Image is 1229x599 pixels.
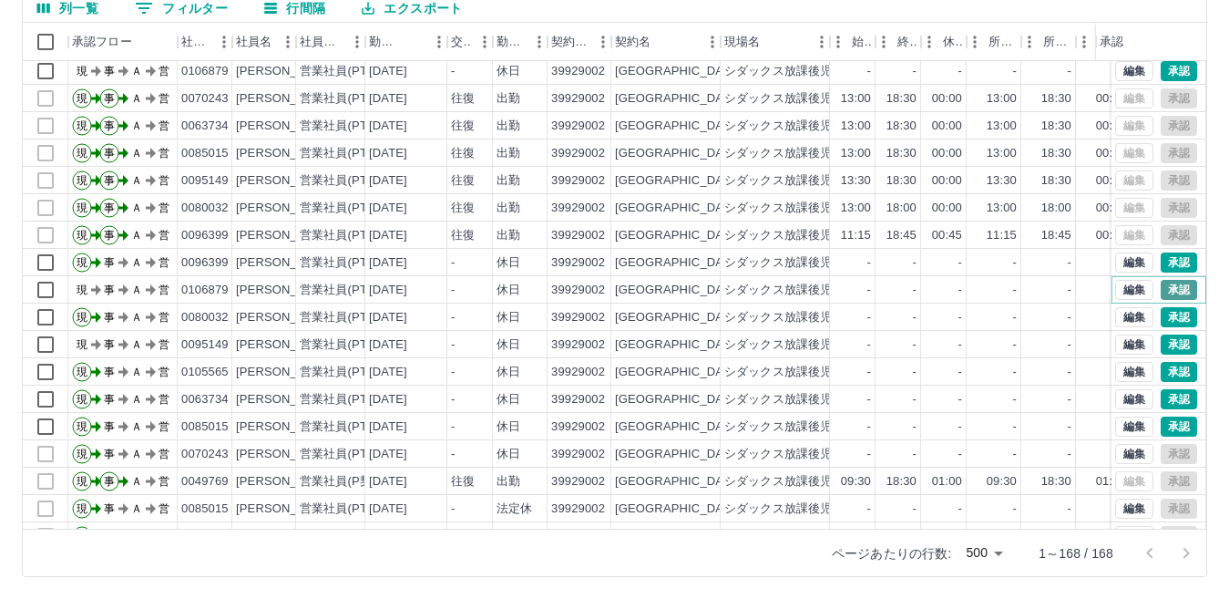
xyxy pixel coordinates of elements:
[159,174,169,187] text: 営
[551,309,605,326] div: 39929002
[867,336,871,354] div: -
[615,391,741,408] div: [GEOGRAPHIC_DATA]
[369,336,407,354] div: [DATE]
[1161,335,1197,355] button: 承認
[104,256,115,269] text: 事
[232,23,296,61] div: 社員名
[451,309,455,326] div: -
[551,391,605,408] div: 39929002
[159,147,169,160] text: 営
[131,229,142,242] text: Ａ
[958,63,962,80] div: -
[1096,227,1126,244] div: 00:45
[886,200,917,217] div: 18:00
[497,63,520,80] div: 休日
[1068,309,1071,326] div: -
[1161,417,1197,437] button: 承認
[131,119,142,132] text: Ａ
[1161,280,1197,300] button: 承認
[300,145,395,162] div: 営業社員(PT契約)
[300,118,395,135] div: 営業社員(PT契約)
[300,172,395,190] div: 営業社員(PT契約)
[987,145,1017,162] div: 13:00
[131,256,142,269] text: Ａ
[451,200,475,217] div: 往復
[369,145,407,162] div: [DATE]
[615,63,741,80] div: [GEOGRAPHIC_DATA]
[181,282,229,299] div: 0106879
[159,119,169,132] text: 営
[548,23,611,61] div: 契約コード
[300,227,395,244] div: 営業社員(PT契約)
[932,145,962,162] div: 00:00
[615,145,741,162] div: [GEOGRAPHIC_DATA]
[181,90,229,108] div: 0070243
[1115,362,1153,382] button: 編集
[300,23,343,61] div: 社員区分
[131,284,142,296] text: Ａ
[1100,23,1123,61] div: 承認
[77,229,87,242] text: 現
[181,336,229,354] div: 0095149
[104,65,115,77] text: 事
[1068,336,1071,354] div: -
[724,364,991,381] div: シダックス放課後児童クラブ [PERSON_NAME]
[611,23,721,61] div: 契約名
[615,23,650,61] div: 契約名
[921,23,967,61] div: 休憩
[1043,23,1072,61] div: 所定終業
[1115,417,1153,437] button: 編集
[988,23,1018,61] div: 所定開始
[724,118,991,135] div: シダックス放課後児童クラブ [PERSON_NAME]
[1115,526,1153,546] button: 編集
[236,282,335,299] div: [PERSON_NAME]
[497,254,520,272] div: 休日
[551,145,605,162] div: 39929002
[1041,200,1071,217] div: 18:00
[724,336,991,354] div: シダックス放課後児童クラブ [PERSON_NAME]
[159,311,169,324] text: 営
[987,227,1017,244] div: 11:15
[369,200,407,217] div: [DATE]
[300,282,395,299] div: 営業社員(PT契約)
[958,364,962,381] div: -
[236,254,335,272] div: [PERSON_NAME]
[497,309,520,326] div: 休日
[451,336,455,354] div: -
[451,90,475,108] div: 往復
[615,172,741,190] div: [GEOGRAPHIC_DATA]
[724,23,760,61] div: 現場名
[471,28,498,56] button: メニュー
[181,23,210,61] div: 社員番号
[369,282,407,299] div: [DATE]
[724,391,991,408] div: シダックス放課後児童クラブ [PERSON_NAME]
[369,391,407,408] div: [DATE]
[236,63,335,80] div: [PERSON_NAME]
[724,254,991,272] div: シダックス放課後児童クラブ [PERSON_NAME]
[104,174,115,187] text: 事
[131,338,142,351] text: Ａ
[615,227,741,244] div: [GEOGRAPHIC_DATA]
[841,172,871,190] div: 13:30
[724,227,991,244] div: シダックス放課後児童クラブ [PERSON_NAME]
[77,366,87,378] text: 現
[958,391,962,408] div: -
[300,254,395,272] div: 営業社員(PT契約)
[104,119,115,132] text: 事
[236,172,335,190] div: [PERSON_NAME]
[236,364,335,381] div: [PERSON_NAME]
[497,172,520,190] div: 出勤
[104,366,115,378] text: 事
[867,364,871,381] div: -
[1068,254,1071,272] div: -
[451,391,455,408] div: -
[551,282,605,299] div: 39929002
[1013,309,1017,326] div: -
[451,118,475,135] div: 往復
[913,364,917,381] div: -
[497,336,520,354] div: 休日
[1068,364,1071,381] div: -
[159,338,169,351] text: 営
[77,311,87,324] text: 現
[841,118,871,135] div: 13:00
